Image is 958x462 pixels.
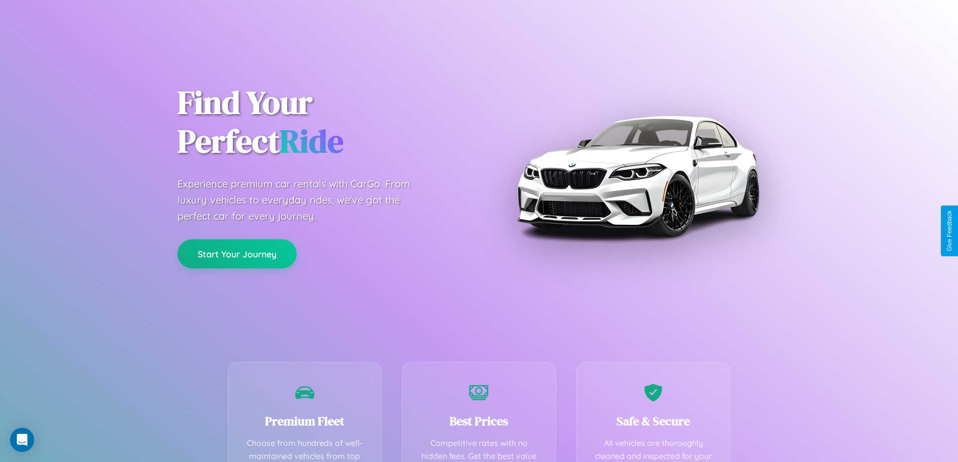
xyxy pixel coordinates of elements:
h1: Find Your Perfect [178,83,464,161]
div: Give Feedback [946,211,953,251]
p: Experience premium car rentals with CarGo. From luxury vehicles to everyday rides, we've got the ... [178,176,429,224]
img: Premium BMW car rental vehicle [512,50,763,302]
div: Open Intercom Messenger [10,428,34,452]
span: Ride [280,119,343,163]
h3: Safe & Secure [592,413,715,429]
h3: Best Prices [417,413,541,429]
h3: Premium Fleet [243,413,367,429]
button: Start Your Journey [178,239,297,268]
